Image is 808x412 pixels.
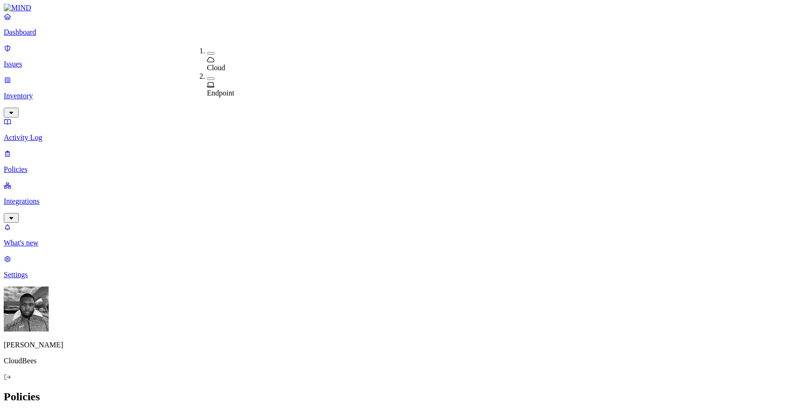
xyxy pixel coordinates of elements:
[207,64,225,72] span: Cloud
[4,28,804,37] p: Dashboard
[207,89,235,97] span: Endpoint
[4,357,804,365] p: CloudBees
[4,60,804,68] p: Issues
[4,165,804,174] p: Policies
[4,341,804,349] p: [PERSON_NAME]
[4,44,804,68] a: Issues
[4,4,31,12] img: MIND
[4,149,804,174] a: Policies
[4,255,804,279] a: Settings
[4,76,804,116] a: Inventory
[4,133,804,142] p: Activity Log
[4,197,804,206] p: Integrations
[4,181,804,221] a: Integrations
[4,223,804,247] a: What's new
[4,4,804,12] a: MIND
[4,390,804,403] h2: Policies
[4,118,804,142] a: Activity Log
[4,271,804,279] p: Settings
[4,12,804,37] a: Dashboard
[4,239,804,247] p: What's new
[4,287,49,331] img: Cameron White
[4,92,804,100] p: Inventory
